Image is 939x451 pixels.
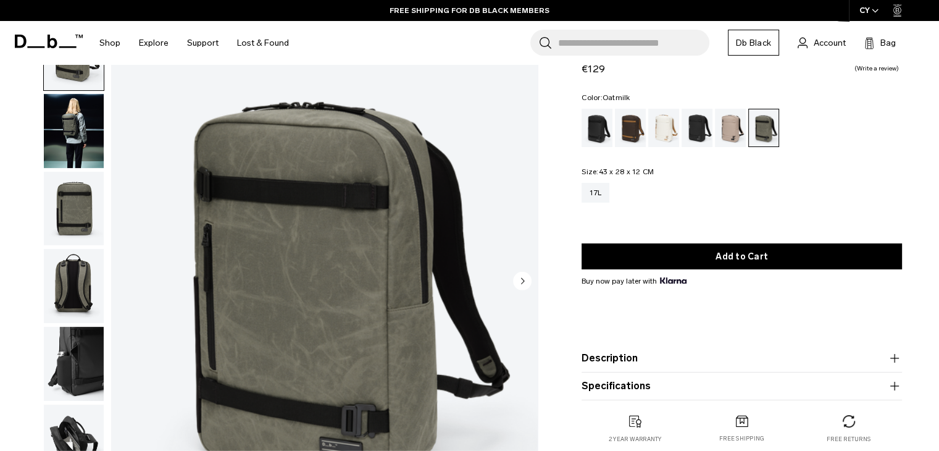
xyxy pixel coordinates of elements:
a: Black Out [582,109,612,147]
button: Next slide [513,271,532,292]
img: {"height" => 20, "alt" => "Klarna"} [660,277,687,284]
p: Free shipping [719,434,764,443]
button: Bag [864,35,896,50]
button: Daypack 17L Forest Green [43,248,104,324]
button: Specifications [582,379,902,394]
legend: Color: [582,94,630,101]
a: Oatmilk [648,109,679,147]
button: Daypack 17L Forest Green [43,93,104,169]
a: Charcoal Grey [682,109,712,147]
span: Bag [880,36,896,49]
a: Espresso [615,109,646,147]
span: €129 [582,63,605,75]
img: Daypack 17L Forest Green [44,94,104,168]
p: Free returns [827,435,870,444]
img: Daypack 17L Forest Green [44,327,104,401]
a: Lost & Found [237,21,289,65]
span: Account [814,36,846,49]
span: Buy now pay later with [582,276,687,287]
a: Support [187,21,219,65]
a: Db Black [728,30,779,56]
legend: Size: [582,168,654,175]
nav: Main Navigation [90,21,298,65]
p: 2 year warranty [609,435,662,444]
a: Fogbow Beige [715,109,746,147]
button: Description [582,351,902,366]
img: Daypack 17L Forest Green [44,172,104,246]
a: Write a review [854,65,899,72]
a: Shop [99,21,120,65]
a: Forest Green [748,109,779,147]
span: 43 x 28 x 12 CM [598,167,654,176]
a: Account [798,35,846,50]
a: FREE SHIPPING FOR DB BLACK MEMBERS [390,5,549,16]
a: Explore [139,21,169,65]
button: Add to Cart [582,243,902,269]
span: Oatmilk [603,93,630,102]
a: 17L [582,183,609,203]
button: Daypack 17L Forest Green [43,326,104,402]
img: Daypack 17L Forest Green [44,249,104,323]
button: Daypack 17L Forest Green [43,171,104,247]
